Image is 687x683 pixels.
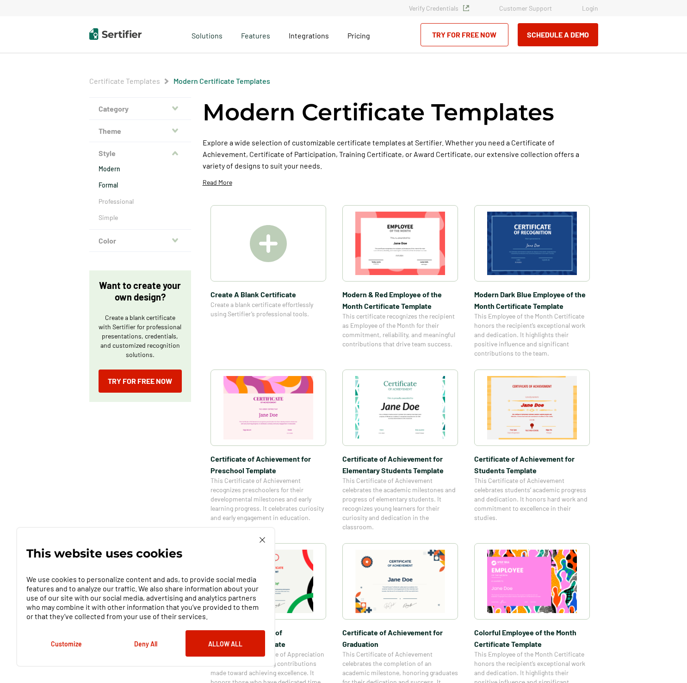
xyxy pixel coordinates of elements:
img: Create A Blank Certificate [250,225,287,262]
img: Verified [463,5,469,11]
button: Allow All [186,630,265,657]
span: Modern Certificate Templates [173,76,270,86]
p: Create a blank certificate with Sertifier for professional presentations, credentials, and custom... [99,313,182,359]
a: Verify Credentials [409,4,469,12]
a: Certificate of Achievement for Students TemplateCertificate of Achievement for Students TemplateT... [474,370,590,532]
span: Certificate Templates [89,76,160,86]
span: Modern & Red Employee of the Month Certificate Template [342,288,458,312]
img: Cookie Popup Close [260,537,265,543]
img: Modern & Red Employee of the Month Certificate Template [355,212,445,275]
a: Modern Dark Blue Employee of the Month Certificate TemplateModern Dark Blue Employee of the Month... [474,205,590,358]
button: Deny All [106,630,186,657]
a: Try for Free Now [421,23,508,46]
p: Want to create your own design? [99,280,182,303]
a: Login [582,4,598,12]
a: Customer Support [499,4,552,12]
img: Certificate of Achievement for Graduation [355,550,445,613]
span: This certificate recognizes the recipient as Employee of the Month for their commitment, reliabil... [342,312,458,349]
span: Create a blank certificate effortlessly using Sertifier’s professional tools. [210,300,326,319]
button: Schedule a Demo [518,23,598,46]
h1: Modern Certificate Templates [203,97,554,127]
a: Certificate of Achievement for Preschool TemplateCertificate of Achievement for Preschool Templat... [210,370,326,532]
span: Pricing [347,31,370,40]
a: Simple [99,213,182,222]
a: Integrations [289,29,329,40]
span: Certificate of Achievement for Preschool Template [210,453,326,476]
div: Style [89,164,191,230]
div: Breadcrumb [89,76,270,86]
span: This Certificate of Achievement recognizes preschoolers for their developmental milestones and ea... [210,476,326,522]
a: Modern Certificate Templates [173,76,270,85]
a: Formal [99,181,182,190]
span: Features [241,29,270,40]
a: Try for Free Now [99,370,182,393]
button: Theme [89,120,191,142]
a: Modern & Red Employee of the Month Certificate TemplateModern & Red Employee of the Month Certifi... [342,205,458,358]
button: Customize [26,630,106,657]
img: Colorful Employee of the Month Certificate Template [487,550,577,613]
button: Color [89,230,191,252]
iframe: Chat Widget [641,639,687,683]
button: Category [89,98,191,120]
button: Style [89,142,191,164]
a: Certificate of Achievement for Elementary Students TemplateCertificate of Achievement for Element... [342,370,458,532]
a: Pricing [347,29,370,40]
span: This Certificate of Achievement celebrates students’ academic progress and dedication. It honors ... [474,476,590,522]
span: This Certificate of Achievement celebrates the academic milestones and progress of elementary stu... [342,476,458,532]
span: Certificate of Achievement for Students Template [474,453,590,476]
span: Integrations [289,31,329,40]
span: Colorful Employee of the Month Certificate Template [474,627,590,650]
a: Modern [99,164,182,174]
span: Modern Dark Blue Employee of the Month Certificate Template [474,288,590,312]
a: Certificate Templates [89,76,160,85]
a: Professional [99,197,182,206]
img: Sertifier | Digital Credentialing Platform [89,28,142,40]
img: Certificate of Achievement for Elementary Students Template [355,376,445,439]
img: Certificate of Achievement for Preschool Template [223,376,313,439]
span: Certificate of Achievement for Graduation [342,627,458,650]
span: Certificate of Achievement for Elementary Students Template [342,453,458,476]
span: This Employee of the Month Certificate honors the recipient’s exceptional work and dedication. It... [474,312,590,358]
p: Read More [203,178,232,187]
p: We use cookies to personalize content and ads, to provide social media features and to analyze ou... [26,575,265,621]
img: Certificate of Achievement for Students Template [487,376,577,439]
img: Modern Dark Blue Employee of the Month Certificate Template [487,212,577,275]
span: Solutions [192,29,223,40]
p: Explore a wide selection of customizable certificate templates at Sertifier. Whether you need a C... [203,137,598,171]
p: This website uses cookies [26,549,182,558]
span: Create A Blank Certificate [210,288,326,300]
